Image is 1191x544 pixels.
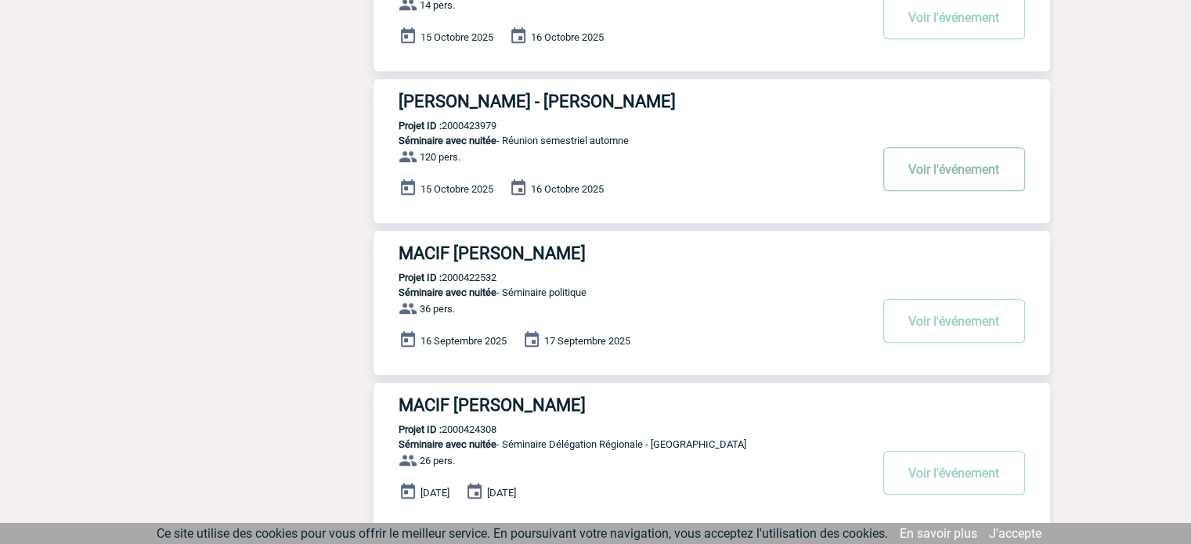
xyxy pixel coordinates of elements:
[374,243,1050,263] a: MACIF [PERSON_NAME]
[399,286,496,298] span: Séminaire avec nuitée
[399,120,442,131] b: Projet ID :
[531,183,604,195] span: 16 Octobre 2025
[399,272,442,283] b: Projet ID :
[900,526,977,541] a: En savoir plus
[531,31,604,43] span: 16 Octobre 2025
[399,243,868,263] h3: MACIF [PERSON_NAME]
[374,395,1050,415] a: MACIF [PERSON_NAME]
[544,335,630,347] span: 17 Septembre 2025
[157,526,888,541] span: Ce site utilise des cookies pour vous offrir le meilleur service. En poursuivant votre navigation...
[420,487,449,499] span: [DATE]
[399,92,868,111] h3: [PERSON_NAME] - [PERSON_NAME]
[399,135,496,146] span: Séminaire avec nuitée
[399,438,496,450] span: Séminaire avec nuitée
[883,299,1025,343] button: Voir l'événement
[420,183,493,195] span: 15 Octobre 2025
[374,438,868,450] p: - Séminaire Délégation Régionale - [GEOGRAPHIC_DATA]
[374,92,1050,111] a: [PERSON_NAME] - [PERSON_NAME]
[420,151,460,163] span: 120 pers.
[420,335,507,347] span: 16 Septembre 2025
[374,120,496,131] p: 2000423979
[487,487,516,499] span: [DATE]
[399,395,868,415] h3: MACIF [PERSON_NAME]
[883,147,1025,191] button: Voir l'événement
[399,423,442,435] b: Projet ID :
[420,455,455,467] span: 26 pers.
[374,272,496,283] p: 2000422532
[989,526,1041,541] a: J'accepte
[374,135,868,146] p: - Réunion semestriel automne
[374,423,496,435] p: 2000424308
[420,303,455,315] span: 36 pers.
[420,31,493,43] span: 15 Octobre 2025
[883,451,1025,495] button: Voir l'événement
[374,286,868,298] p: - Séminaire politique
